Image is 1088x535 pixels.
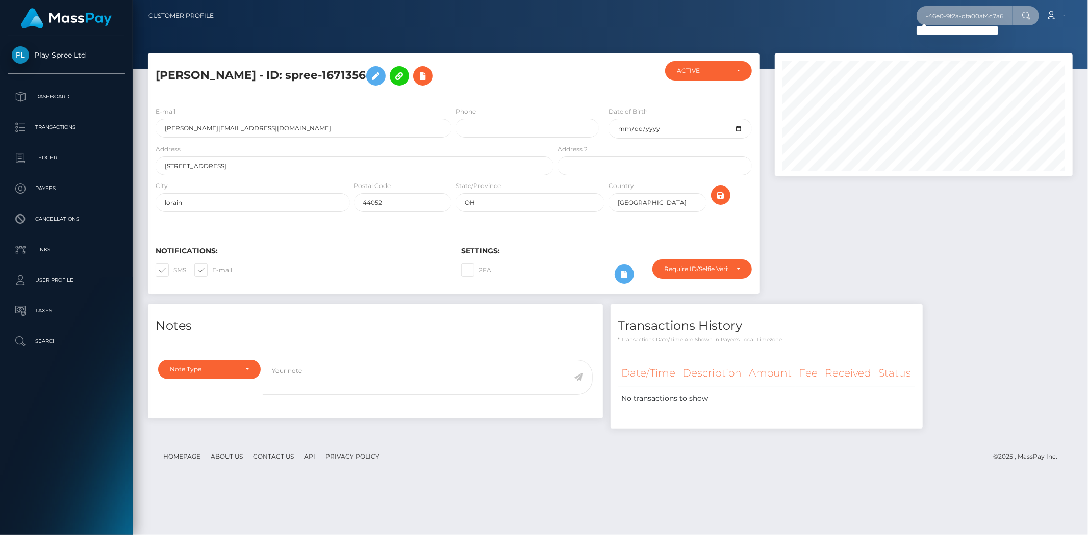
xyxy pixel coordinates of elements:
[456,107,476,116] label: Phone
[156,61,548,91] h5: [PERSON_NAME] - ID: spree-1671356
[8,145,125,171] a: Ledger
[796,359,822,387] th: Fee
[156,263,186,277] label: SMS
[12,120,121,135] p: Transactions
[207,448,247,464] a: About Us
[652,259,752,279] button: Require ID/Selfie Verification
[159,448,205,464] a: Homepage
[156,107,175,116] label: E-mail
[8,115,125,140] a: Transactions
[461,247,751,255] h6: Settings:
[300,448,319,464] a: API
[461,263,491,277] label: 2FA
[8,329,125,354] a: Search
[609,107,648,116] label: Date of Birth
[148,5,214,26] a: Customer Profile
[917,6,1013,25] input: Search...
[249,448,298,464] a: Contact Us
[746,359,796,387] th: Amount
[618,336,915,343] p: * Transactions date/time are shown in payee's local timezone
[822,359,875,387] th: Received
[618,359,679,387] th: Date/Time
[456,181,501,191] label: State/Province
[8,84,125,110] a: Dashboard
[8,206,125,232] a: Cancellations
[8,50,125,60] span: Play Spree Ltd
[12,46,29,64] img: Play Spree Ltd
[8,237,125,262] a: Links
[12,181,121,196] p: Payees
[8,267,125,293] a: User Profile
[321,448,384,464] a: Privacy Policy
[618,387,915,411] td: No transactions to show
[156,317,595,335] h4: Notes
[194,263,232,277] label: E-mail
[664,265,728,273] div: Require ID/Selfie Verification
[156,247,446,255] h6: Notifications:
[8,176,125,201] a: Payees
[618,317,915,335] h4: Transactions History
[12,211,121,227] p: Cancellations
[875,359,915,387] th: Status
[21,8,112,28] img: MassPay Logo
[156,181,168,191] label: City
[609,181,634,191] label: Country
[12,334,121,349] p: Search
[12,303,121,318] p: Taxes
[8,298,125,324] a: Taxes
[12,273,121,288] p: User Profile
[158,360,261,379] button: Note Type
[12,89,121,104] p: Dashboard
[677,67,728,75] div: ACTIVE
[12,242,121,257] p: Links
[665,61,752,81] button: ACTIVE
[12,150,121,166] p: Ledger
[679,359,746,387] th: Description
[354,181,391,191] label: Postal Code
[558,145,588,154] label: Address 2
[170,365,237,373] div: Note Type
[156,145,181,154] label: Address
[993,451,1065,462] div: © 2025 , MassPay Inc.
